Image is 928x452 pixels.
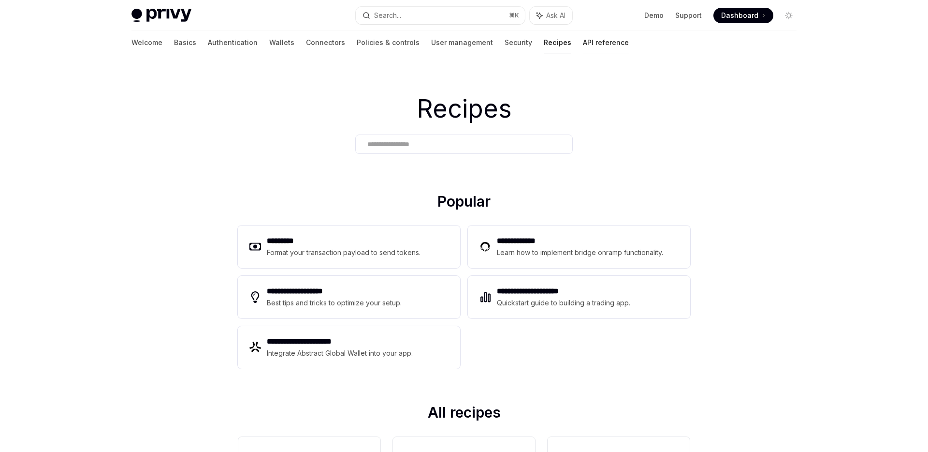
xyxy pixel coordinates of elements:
[530,7,572,24] button: Ask AI
[721,11,758,20] span: Dashboard
[208,31,258,54] a: Authentication
[546,11,565,20] span: Ask AI
[497,247,666,258] div: Learn how to implement bridge onramp functionality.
[644,11,664,20] a: Demo
[357,31,420,54] a: Policies & controls
[131,9,191,22] img: light logo
[374,10,401,21] div: Search...
[781,8,797,23] button: Toggle dark mode
[238,226,460,268] a: **** ****Format your transaction payload to send tokens.
[675,11,702,20] a: Support
[267,347,414,359] div: Integrate Abstract Global Wallet into your app.
[267,297,403,309] div: Best tips and tricks to optimize your setup.
[544,31,571,54] a: Recipes
[497,297,631,309] div: Quickstart guide to building a trading app.
[509,12,519,19] span: ⌘ K
[583,31,629,54] a: API reference
[238,193,690,214] h2: Popular
[468,226,690,268] a: **** **** ***Learn how to implement bridge onramp functionality.
[306,31,345,54] a: Connectors
[238,404,690,425] h2: All recipes
[267,247,421,258] div: Format your transaction payload to send tokens.
[269,31,294,54] a: Wallets
[131,31,162,54] a: Welcome
[174,31,196,54] a: Basics
[431,31,493,54] a: User management
[505,31,532,54] a: Security
[356,7,525,24] button: Search...⌘K
[713,8,773,23] a: Dashboard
